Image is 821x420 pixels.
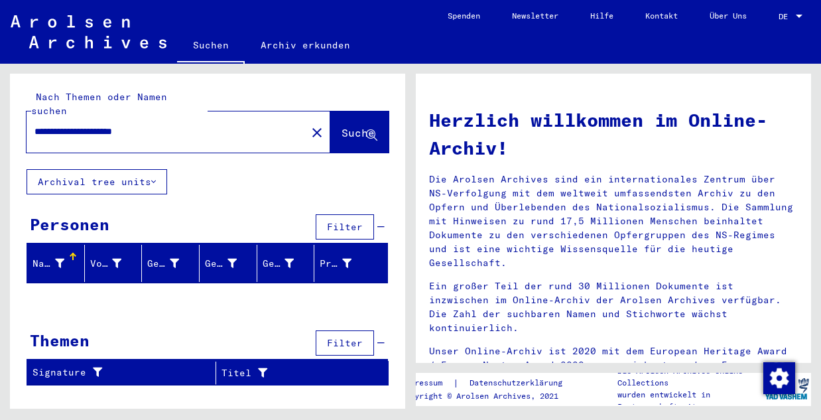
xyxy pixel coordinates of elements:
[429,106,798,162] h1: Herzlich willkommen im Online-Archiv!
[327,337,363,349] span: Filter
[320,257,351,271] div: Prisoner #
[200,245,257,282] mat-header-cell: Geburt‏
[27,245,85,282] mat-header-cell: Nachname
[147,253,199,274] div: Geburtsname
[205,253,257,274] div: Geburt‏
[32,253,84,274] div: Nachname
[459,376,578,390] a: Datenschutzerklärung
[401,376,453,390] a: Impressum
[429,279,798,335] p: Ein großer Teil der rund 30 Millionen Dokumente ist inzwischen im Online-Archiv der Arolsen Archi...
[142,245,200,282] mat-header-cell: Geburtsname
[31,91,167,117] mat-label: Nach Themen oder Namen suchen
[327,221,363,233] span: Filter
[316,214,374,240] button: Filter
[330,111,389,153] button: Suche
[221,362,372,384] div: Titel
[617,365,762,389] p: Die Arolsen Archives Online-Collections
[316,330,374,356] button: Filter
[32,366,199,380] div: Signature
[401,390,578,402] p: Copyright © Arolsen Archives, 2021
[314,245,387,282] mat-header-cell: Prisoner #
[85,245,143,282] mat-header-cell: Vorname
[304,119,330,145] button: Clear
[90,257,122,271] div: Vorname
[617,389,762,413] p: wurden entwickelt in Partnerschaft mit
[177,29,245,64] a: Suchen
[762,372,812,405] img: yv_logo.png
[320,253,371,274] div: Prisoner #
[32,362,216,384] div: Signature
[30,328,90,352] div: Themen
[11,15,166,48] img: Arolsen_neg.svg
[147,257,179,271] div: Geburtsname
[32,257,64,271] div: Nachname
[263,253,314,274] div: Geburtsdatum
[779,12,793,21] span: DE
[257,245,315,282] mat-header-cell: Geburtsdatum
[429,173,798,270] p: Die Arolsen Archives sind ein internationales Zentrum über NS-Verfolgung mit dem weltweit umfasse...
[27,169,167,194] button: Archival tree units
[429,344,798,386] p: Unser Online-Archiv ist 2020 mit dem European Heritage Award / Europa Nostra Award 2020 ausgezeic...
[245,29,366,61] a: Archiv erkunden
[263,257,294,271] div: Geburtsdatum
[30,212,109,236] div: Personen
[309,125,325,141] mat-icon: close
[90,253,142,274] div: Vorname
[205,257,237,271] div: Geburt‏
[342,126,375,139] span: Suche
[763,362,795,394] img: Zustimmung ändern
[221,366,355,380] div: Titel
[401,376,578,390] div: |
